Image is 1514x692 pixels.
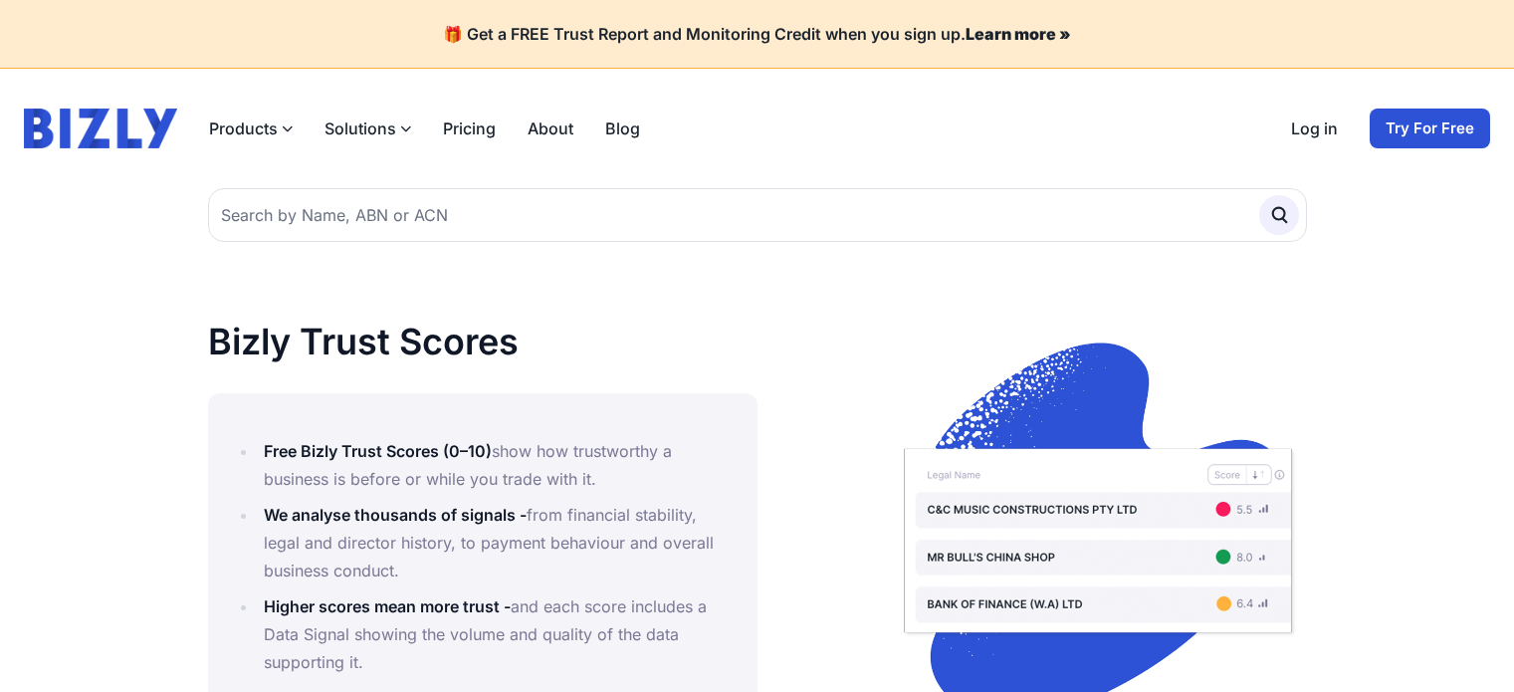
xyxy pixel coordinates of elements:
strong: Higher scores mean more trust - [264,596,511,616]
input: Search by Name, ABN or ACN [208,188,1307,242]
a: Try For Free [1370,109,1490,148]
li: from financial stability, legal and director history, to payment behaviour and overall business c... [258,501,734,584]
a: About [528,116,573,140]
a: Blog [605,116,640,140]
strong: Free Bizly Trust Scores (0–10) [264,441,492,461]
a: Learn more » [966,24,1071,44]
a: Pricing [443,116,496,140]
strong: We analyse thousands of signals - [264,505,527,525]
li: show how trustworthy a business is before or while you trade with it. [258,437,734,493]
button: Products [209,116,293,140]
h4: 🎁 Get a FREE Trust Report and Monitoring Credit when you sign up. [24,24,1490,44]
a: Log in [1291,116,1338,140]
li: and each score includes a Data Signal showing the volume and quality of the data supporting it. [258,592,734,676]
button: Solutions [324,116,411,140]
h1: Bizly Trust Scores [208,322,757,361]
